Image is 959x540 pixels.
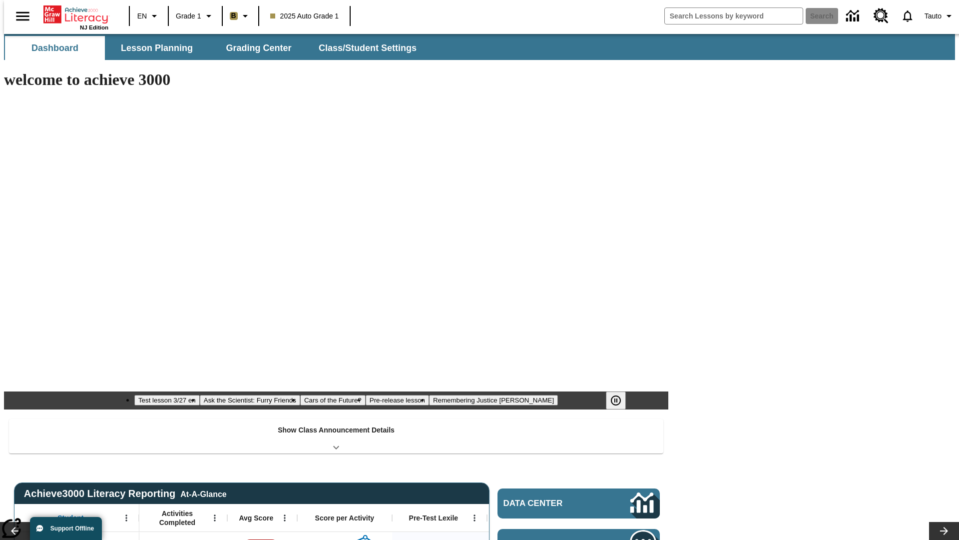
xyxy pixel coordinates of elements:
[4,34,955,60] div: SubNavbar
[209,36,309,60] button: Grading Center
[239,513,273,522] span: Avg Score
[429,395,558,405] button: Slide 5 Remembering Justice O'Connor
[925,11,942,21] span: Tauto
[207,510,222,525] button: Open Menu
[4,70,668,89] h1: welcome to achieve 3000
[8,1,37,31] button: Open side menu
[315,513,375,522] span: Score per Activity
[107,36,207,60] button: Lesson Planning
[30,517,102,540] button: Support Offline
[5,36,105,60] button: Dashboard
[119,510,134,525] button: Open Menu
[134,395,200,405] button: Slide 1 Test lesson 3/27 en
[665,8,803,24] input: search field
[24,488,227,499] span: Achieve3000 Literacy Reporting
[921,7,959,25] button: Profile/Settings
[172,7,219,25] button: Grade: Grade 1, Select a grade
[270,11,339,21] span: 2025 Auto Grade 1
[606,391,626,409] button: Pause
[366,395,429,405] button: Slide 4 Pre-release lesson
[80,24,108,30] span: NJ Edition
[606,391,636,409] div: Pause
[895,3,921,29] a: Notifications
[43,4,108,24] a: Home
[868,2,895,29] a: Resource Center, Will open in new tab
[200,395,300,405] button: Slide 2 Ask the Scientist: Furry Friends
[43,3,108,30] div: Home
[4,36,426,60] div: SubNavbar
[137,11,147,21] span: EN
[300,395,366,405] button: Slide 3 Cars of the Future?
[57,513,83,522] span: Student
[929,522,959,540] button: Lesson carousel, Next
[180,488,226,499] div: At-A-Glance
[226,7,255,25] button: Boost Class color is light brown. Change class color
[231,9,236,22] span: B
[176,11,201,21] span: Grade 1
[50,525,94,532] span: Support Offline
[277,510,292,525] button: Open Menu
[503,498,597,508] span: Data Center
[840,2,868,30] a: Data Center
[144,509,210,527] span: Activities Completed
[497,488,660,518] a: Data Center
[409,513,459,522] span: Pre-Test Lexile
[467,510,482,525] button: Open Menu
[278,425,395,435] p: Show Class Announcement Details
[133,7,165,25] button: Language: EN, Select a language
[311,36,425,60] button: Class/Student Settings
[9,419,663,453] div: Show Class Announcement Details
